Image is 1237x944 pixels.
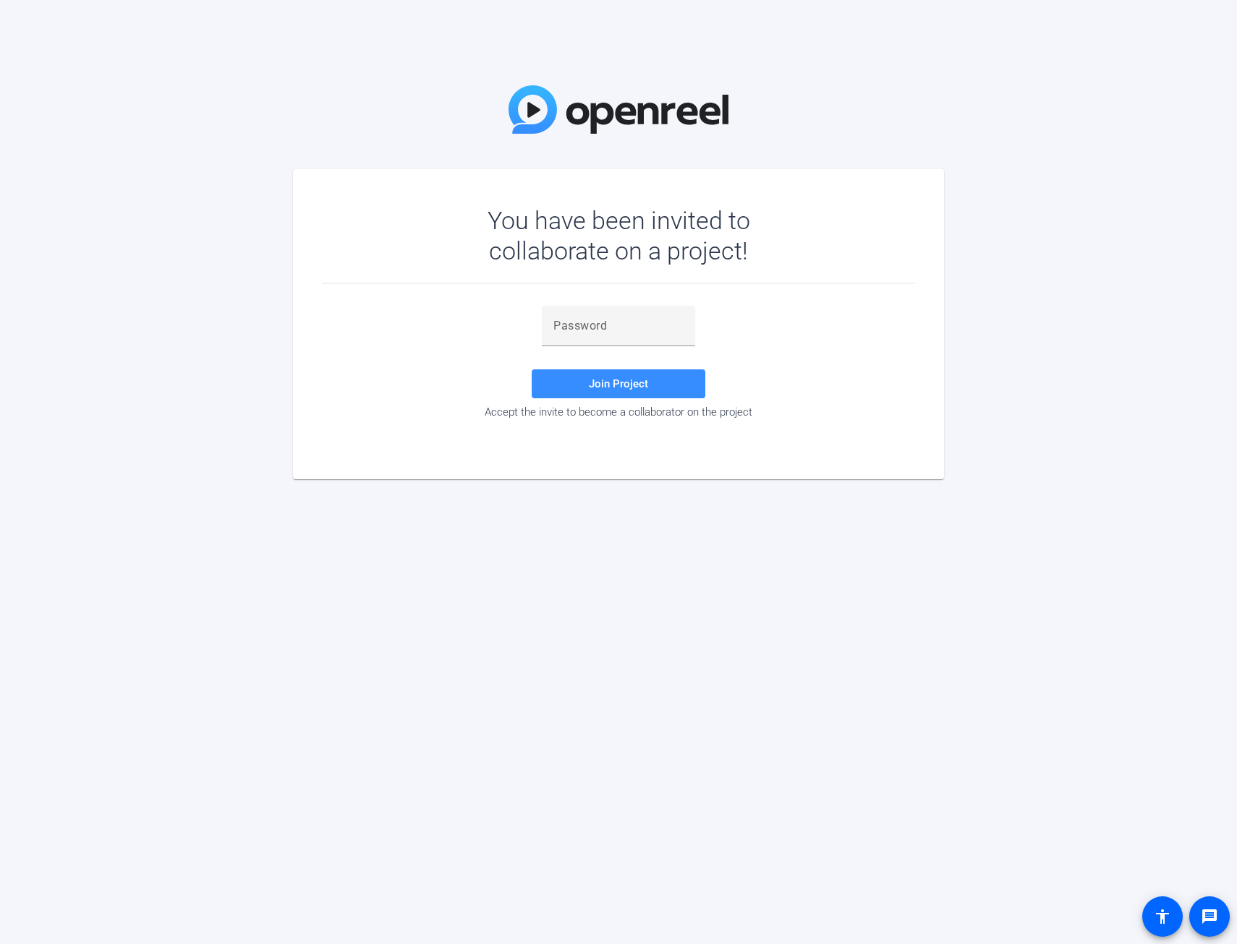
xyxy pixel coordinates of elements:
div: Accept the invite to become a collaborator on the project [322,406,915,419]
span: Join Project [589,377,648,390]
input: Password [553,317,684,335]
div: You have been invited to collaborate on a project! [446,205,792,266]
mat-icon: accessibility [1154,908,1171,925]
mat-icon: message [1201,908,1218,925]
button: Join Project [532,369,705,398]
img: OpenReel Logo [509,85,728,134]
